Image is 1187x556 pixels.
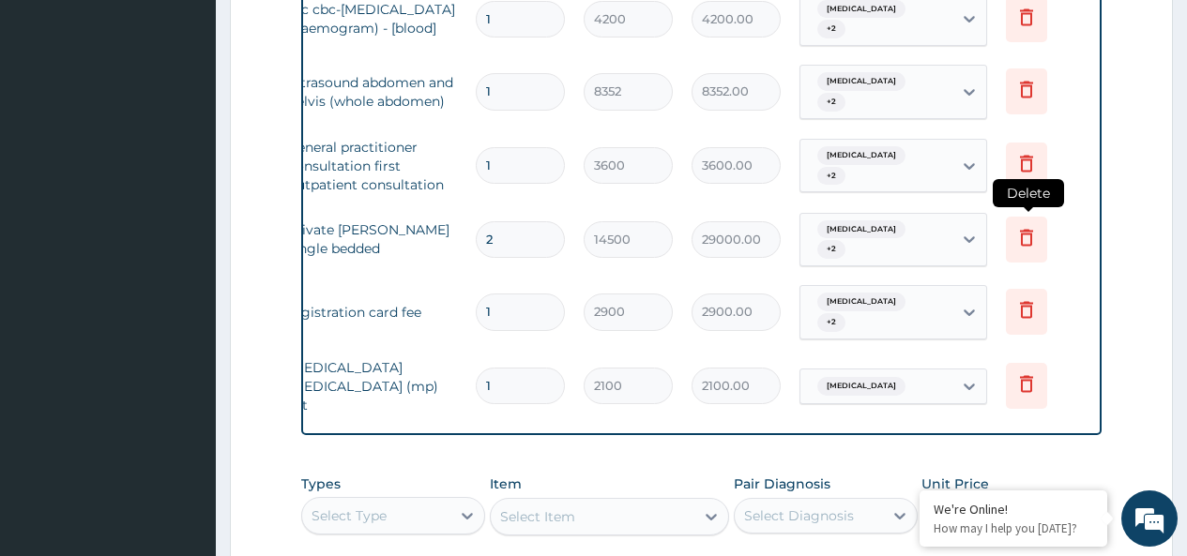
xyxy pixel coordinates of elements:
span: [MEDICAL_DATA] [817,146,905,165]
label: Pair Diagnosis [734,474,830,493]
textarea: Type your message and hit 'Enter' [9,363,358,428]
div: Select Diagnosis [744,506,854,525]
span: + 2 [817,313,845,332]
span: + 2 [817,167,845,186]
span: Delete [993,179,1064,207]
span: + 2 [817,93,845,112]
label: Types [301,476,341,492]
div: Chat with us now [98,105,315,129]
span: [MEDICAL_DATA] [817,377,905,396]
td: private [PERSON_NAME] single bedded [279,211,466,267]
span: We're online! [109,161,259,351]
label: Item [490,474,522,493]
div: We're Online! [934,501,1093,518]
td: ultrasound abdomen and pelvis (whole abdomen) [279,64,466,120]
p: How may I help you today? [934,520,1093,536]
td: general practitioner consultation first outpatient consultation [279,128,466,203]
td: registration card fee [279,293,466,331]
label: Unit Price [921,474,989,493]
span: [MEDICAL_DATA] [817,293,905,311]
span: + 2 [817,20,845,38]
td: [MEDICAL_DATA] [MEDICAL_DATA] (mp) rdt [279,349,466,424]
div: Minimize live chat window [308,9,353,54]
span: [MEDICAL_DATA] [817,220,905,239]
img: d_794563401_company_1708531726252_794563401 [35,94,76,141]
div: Select Type [312,506,387,525]
span: + 2 [817,240,845,259]
span: [MEDICAL_DATA] [817,72,905,91]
